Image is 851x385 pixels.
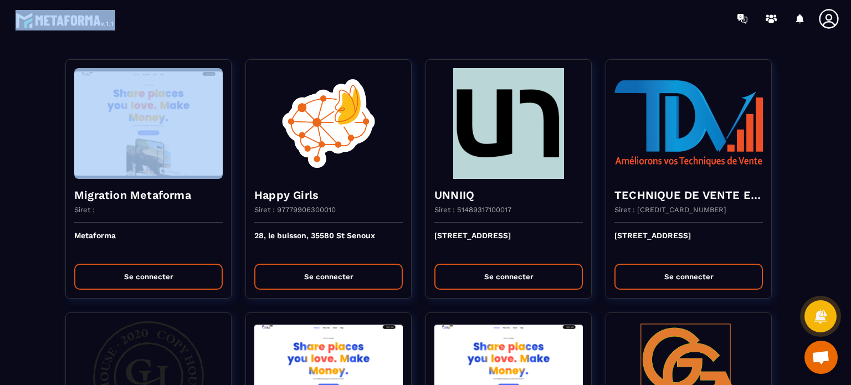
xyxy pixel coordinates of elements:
[74,68,223,179] img: funnel-background
[254,68,403,179] img: funnel-background
[254,264,403,290] button: Se connecter
[74,187,223,203] h4: Migration Metaforma
[434,187,583,203] h4: UNNIIQ
[434,206,511,214] p: Siret : 51489317100017
[16,10,115,30] img: logo
[614,206,726,214] p: Siret : [CREDIT_CARD_NUMBER]
[434,68,583,179] img: funnel-background
[74,231,223,255] p: Metaforma
[254,231,403,255] p: 28, le buisson, 35580 St Senoux
[74,206,95,214] p: Siret :
[804,341,838,374] a: Ouvrir le chat
[254,187,403,203] h4: Happy Girls
[254,206,336,214] p: Siret : 97779906300010
[614,187,763,203] h4: TECHNIQUE DE VENTE EDITION
[74,264,223,290] button: Se connecter
[614,68,763,179] img: funnel-background
[614,264,763,290] button: Se connecter
[614,231,763,255] p: [STREET_ADDRESS]
[434,264,583,290] button: Se connecter
[434,231,583,255] p: [STREET_ADDRESS]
